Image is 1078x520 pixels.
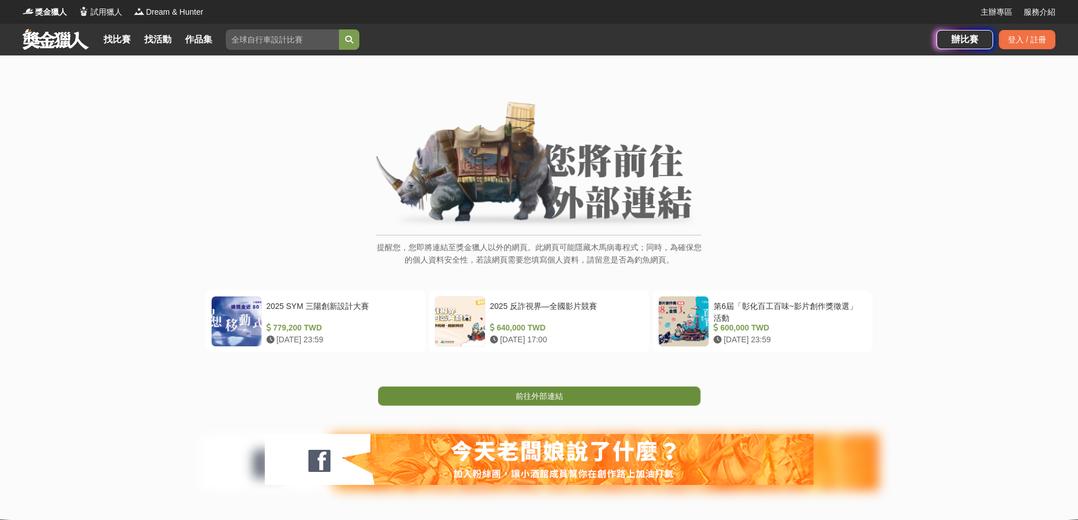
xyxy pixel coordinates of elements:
div: 登入 / 註冊 [999,30,1055,49]
div: 600,000 TWD [714,322,862,334]
span: 獎金獵人 [35,6,67,18]
a: 找活動 [140,32,176,48]
a: 2025 反詐視界—全國影片競賽 640,000 TWD [DATE] 17:00 [429,290,649,353]
a: 前往外部連結 [378,386,701,406]
input: 全球自行車設計比賽 [226,29,339,50]
div: 779,200 TWD [267,322,415,334]
a: 辦比賽 [937,30,993,49]
a: 找比賽 [99,32,135,48]
a: LogoDream & Hunter [134,6,203,18]
div: [DATE] 23:59 [267,334,415,346]
img: Logo [134,6,145,17]
img: External Link Banner [376,101,702,229]
span: Dream & Hunter [146,6,203,18]
span: 前往外部連結 [516,392,563,401]
img: 127fc932-0e2d-47dc-a7d9-3a4a18f96856.jpg [265,434,814,485]
span: 試用獵人 [91,6,122,18]
img: Logo [23,6,34,17]
a: 主辦專區 [981,6,1012,18]
a: 服務介紹 [1024,6,1055,18]
div: 2025 反詐視界—全國影片競賽 [490,300,639,322]
a: 2025 SYM 三陽創新設計大賽 779,200 TWD [DATE] 23:59 [205,290,426,353]
div: 2025 SYM 三陽創新設計大賽 [267,300,415,322]
a: 作品集 [181,32,217,48]
a: Logo試用獵人 [78,6,122,18]
div: [DATE] 23:59 [714,334,862,346]
p: 提醒您，您即將連結至獎金獵人以外的網頁。此網頁可能隱藏木馬病毒程式；同時，為確保您的個人資料安全性，若該網頁需要您填寫個人資料，請留意是否為釣魚網頁。 [376,241,702,278]
div: [DATE] 17:00 [490,334,639,346]
div: 第6屆「彰化百工百味~影片創作獎徵選」活動 [714,300,862,322]
img: Logo [78,6,89,17]
a: Logo獎金獵人 [23,6,67,18]
div: 640,000 TWD [490,322,639,334]
a: 第6屆「彰化百工百味~影片創作獎徵選」活動 600,000 TWD [DATE] 23:59 [652,290,873,353]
